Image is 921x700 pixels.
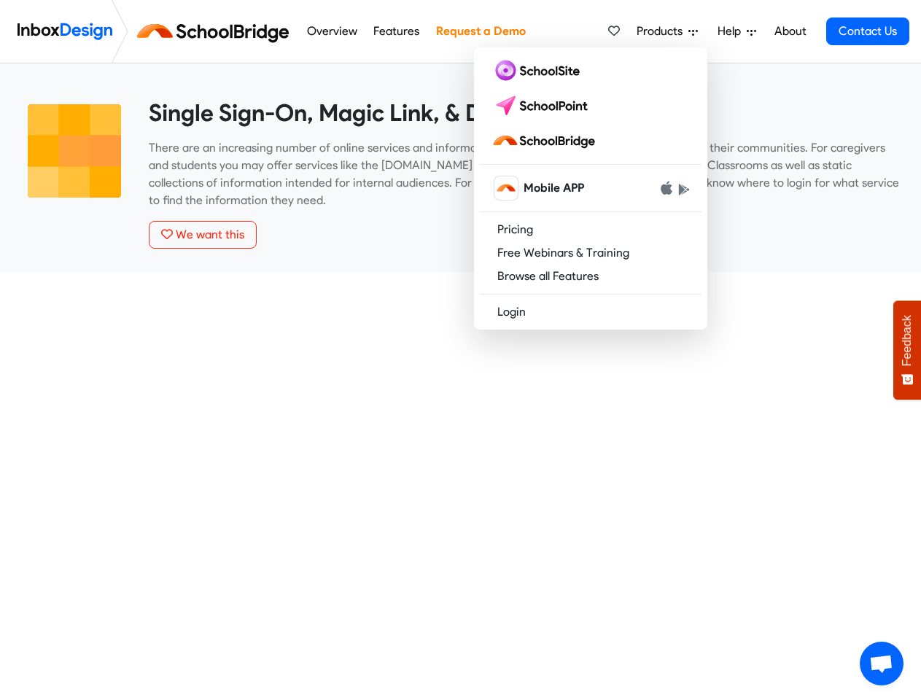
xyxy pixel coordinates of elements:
[149,139,899,209] p: There are an increasing number of online services and information sources that schools need to sh...
[893,300,921,400] button: Feedback - Show survey
[826,17,909,45] a: Contact Us
[480,241,702,265] a: Free Webinars & Training
[491,59,586,82] img: schoolsite logo
[149,98,899,128] heading: Single Sign-On, Magic Link, & Dashboards
[524,179,584,197] span: Mobile APP
[176,227,244,241] span: We want this
[480,265,702,288] a: Browse all Features
[718,23,747,40] span: Help
[712,17,762,46] a: Help
[480,218,702,241] a: Pricing
[134,14,298,49] img: schoolbridge logo
[491,129,601,152] img: schoolbridge logo
[480,300,702,324] a: Login
[770,17,810,46] a: About
[370,17,424,46] a: Features
[631,17,704,46] a: Products
[432,17,529,46] a: Request a Demo
[474,47,707,330] div: Products
[303,17,361,46] a: Overview
[480,171,702,206] a: schoolbridge icon Mobile APP
[901,315,914,366] span: Feedback
[22,98,127,203] img: 2022_01_13_icon_grid.svg
[494,176,518,200] img: schoolbridge icon
[149,221,257,249] button: We want this
[637,23,688,40] span: Products
[491,94,594,117] img: schoolpoint logo
[860,642,903,685] div: Open chat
